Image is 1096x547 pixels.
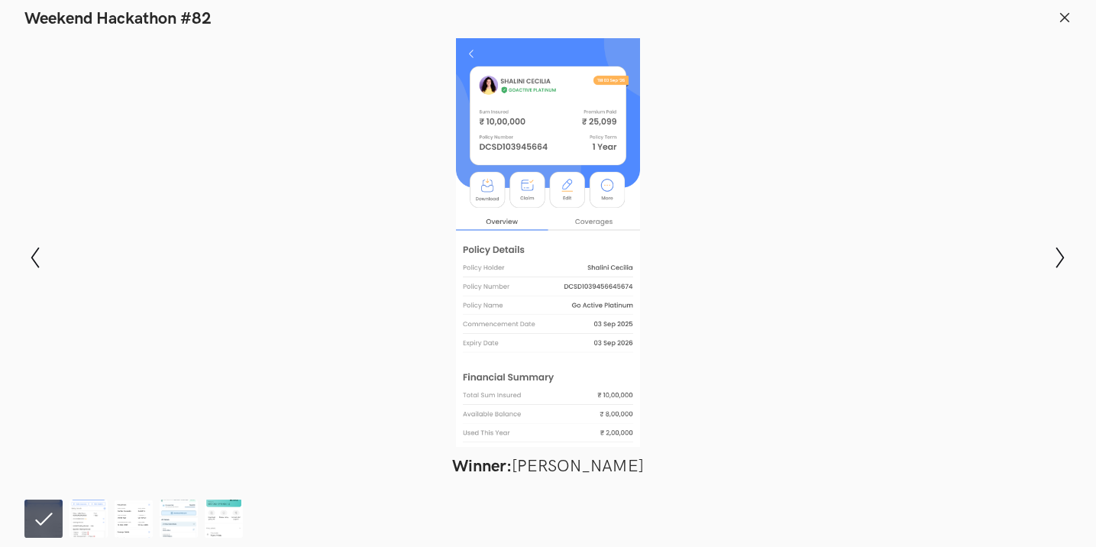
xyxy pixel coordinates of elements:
[90,456,1007,477] figcaption: [PERSON_NAME]
[70,500,108,538] img: NivBupa_Redesign-_Pranati_Tantravahi.png
[205,500,243,538] img: Niva_Bupa_Redesign_-_Pulkit_Yadav.png
[452,456,512,477] strong: Winner:
[160,500,198,538] img: Srinivasan_Policy_detailssss.png
[24,9,212,29] h1: Weekend Hackathon #82
[115,500,153,538] img: UX_Challenge.png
